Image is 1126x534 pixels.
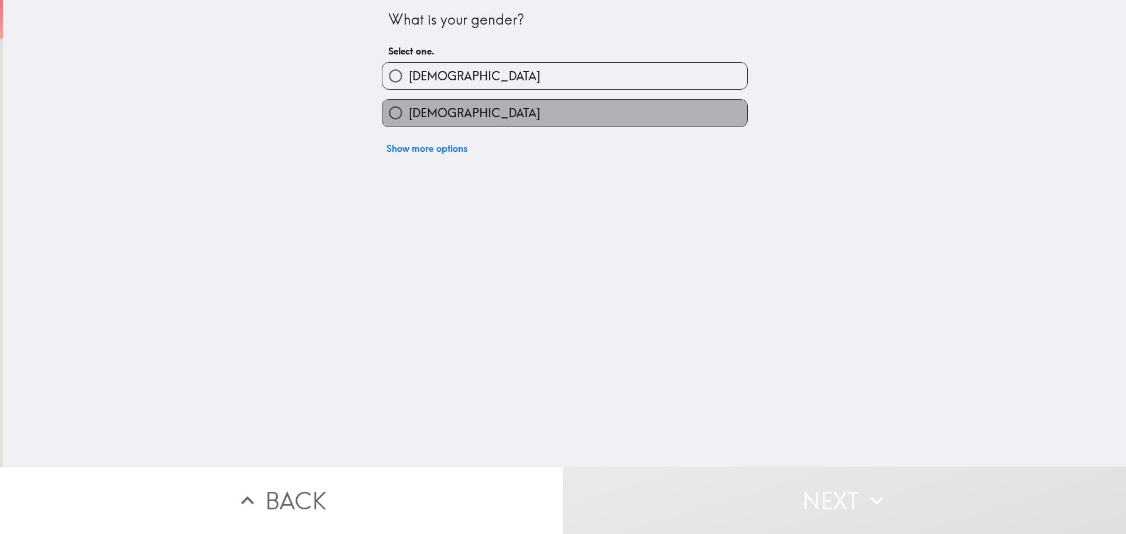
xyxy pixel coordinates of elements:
[409,68,540,84] span: [DEMOGRAPHIC_DATA]
[382,63,747,89] button: [DEMOGRAPHIC_DATA]
[382,100,747,126] button: [DEMOGRAPHIC_DATA]
[563,467,1126,534] button: Next
[382,137,472,160] button: Show more options
[388,10,741,30] div: What is your gender?
[388,45,741,57] h6: Select one.
[409,105,540,121] span: [DEMOGRAPHIC_DATA]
